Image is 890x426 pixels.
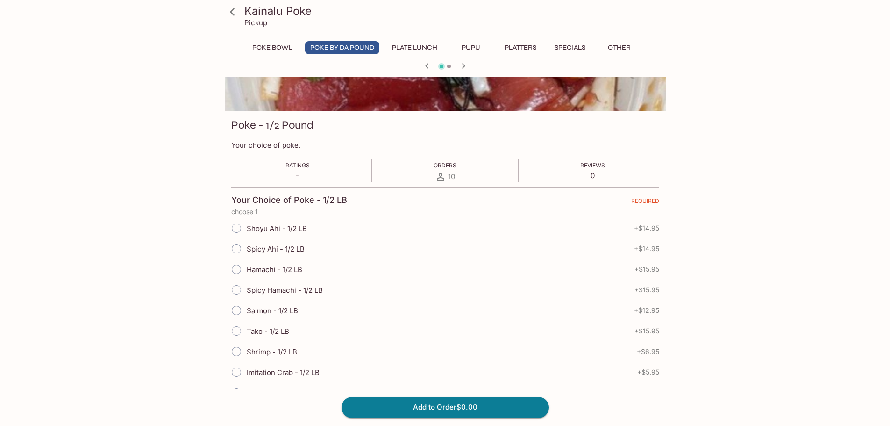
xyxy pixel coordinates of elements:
[631,197,659,208] span: REQUIRED
[247,347,297,356] span: Shrimp - 1/2 LB
[499,41,541,54] button: Platters
[244,18,267,27] p: Pickup
[231,208,659,216] p: choose 1
[637,348,659,355] span: + $6.95
[580,171,605,180] p: 0
[244,4,662,18] h3: Kainalu Poke
[634,245,659,253] span: + $14.95
[231,141,659,150] p: Your choice of poke.
[634,286,659,294] span: + $15.95
[634,224,659,232] span: + $14.95
[247,306,298,315] span: Salmon - 1/2 LB
[434,162,456,169] span: Orders
[231,118,313,132] h3: Poke - 1/2 Pound
[580,162,605,169] span: Reviews
[634,266,659,273] span: + $15.95
[450,41,492,54] button: Pupu
[387,41,442,54] button: Plate Lunch
[247,265,302,274] span: Hamachi - 1/2 LB
[285,171,310,180] p: -
[448,172,455,181] span: 10
[305,41,379,54] button: Poke By Da Pound
[247,286,323,295] span: Spicy Hamachi - 1/2 LB
[247,245,305,253] span: Spicy Ahi - 1/2 LB
[247,327,289,336] span: Tako - 1/2 LB
[247,41,298,54] button: Poke Bowl
[342,397,549,418] button: Add to Order$0.00
[549,41,591,54] button: Specials
[637,368,659,376] span: + $5.95
[634,307,659,314] span: + $12.95
[634,327,659,335] span: + $15.95
[231,195,347,205] h4: Your Choice of Poke - 1/2 LB
[285,162,310,169] span: Ratings
[247,224,307,233] span: Shoyu Ahi - 1/2 LB
[247,368,320,377] span: Imitation Crab - 1/2 LB
[598,41,641,54] button: Other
